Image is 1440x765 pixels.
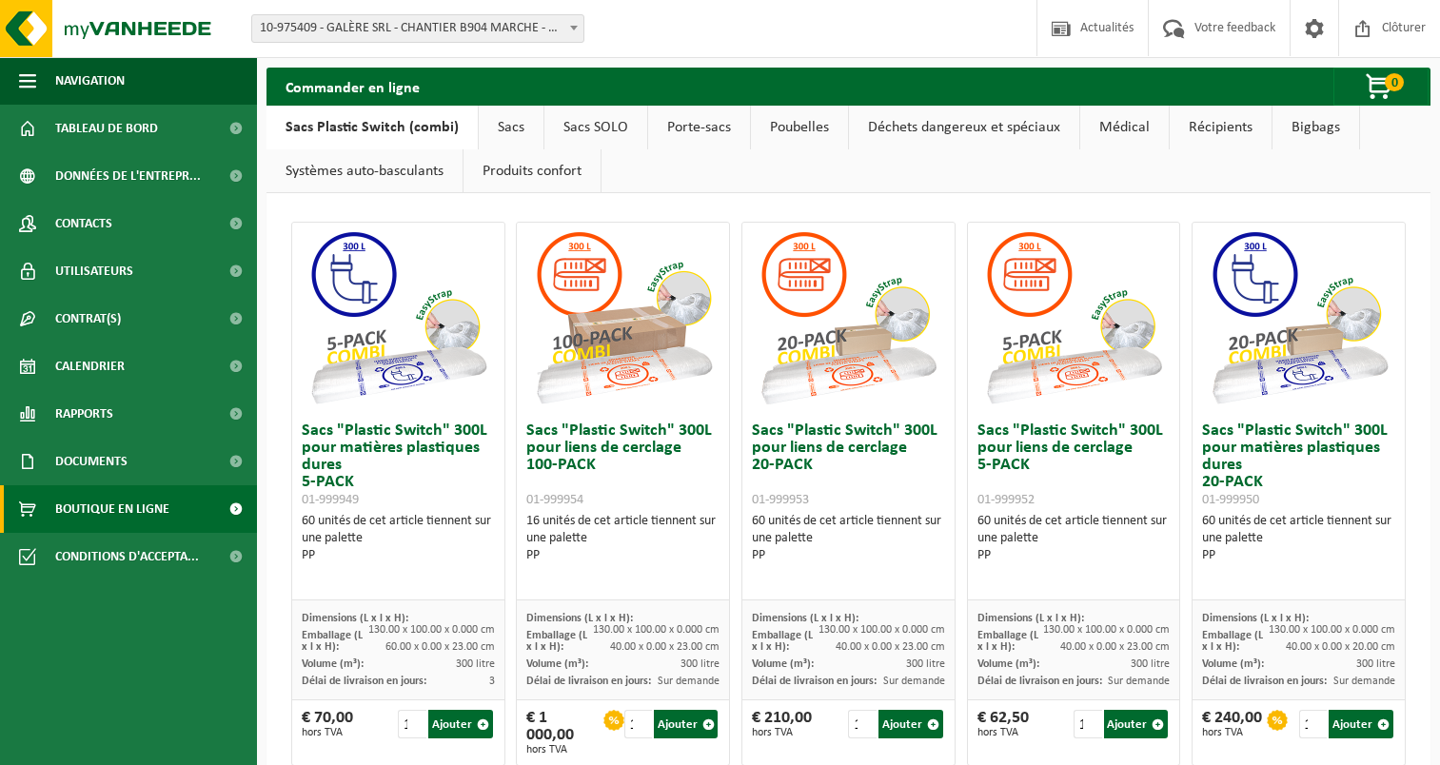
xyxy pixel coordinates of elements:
span: Conditions d'accepta... [55,533,199,580]
span: Navigation [55,57,125,105]
span: Contacts [55,200,112,247]
input: 1 [624,710,652,738]
span: Sur demande [883,676,945,687]
button: Ajouter [1329,710,1393,738]
span: 01-999949 [302,493,359,507]
a: Sacs SOLO [544,106,647,149]
span: Sur demande [1108,676,1170,687]
span: Emballage (L x l x H): [526,630,587,653]
span: 300 litre [456,658,495,670]
a: Poubelles [751,106,848,149]
span: 300 litre [1131,658,1170,670]
span: 130.00 x 100.00 x 0.000 cm [1269,624,1395,636]
span: hors TVA [977,727,1029,738]
div: 60 unités de cet article tiennent sur une palette [302,513,495,564]
span: 0 [1385,73,1404,91]
input: 1 [1299,710,1328,738]
span: Contrat(s) [55,295,121,343]
span: Documents [55,438,128,485]
div: € 1 000,00 [526,710,598,755]
span: 40.00 x 0.00 x 20.00 cm [1286,641,1395,653]
h3: Sacs "Plastic Switch" 300L pour liens de cerclage 20-PACK [752,422,945,508]
span: Rapports [55,390,113,438]
span: Boutique en ligne [55,485,169,533]
h3: Sacs "Plastic Switch" 300L pour liens de cerclage 100-PACK [526,422,720,508]
span: Tableau de bord [55,105,158,152]
span: Dimensions (L x l x H): [302,613,408,624]
input: 1 [1074,710,1102,738]
span: 130.00 x 100.00 x 0.000 cm [1043,624,1170,636]
h3: Sacs "Plastic Switch" 300L pour matières plastiques dures 5-PACK [302,422,495,508]
div: € 70,00 [302,710,353,738]
span: 01-999954 [526,493,583,507]
span: Délai de livraison en jours: [302,676,426,687]
span: hors TVA [1202,727,1262,738]
div: PP [1202,547,1395,564]
div: PP [977,547,1171,564]
img: 01-999952 [978,223,1169,413]
span: 3 [489,676,495,687]
div: € 240,00 [1202,710,1262,738]
span: Dimensions (L x l x H): [977,613,1084,624]
a: Déchets dangereux et spéciaux [849,106,1079,149]
div: 60 unités de cet article tiennent sur une palette [1202,513,1395,564]
input: 1 [398,710,426,738]
span: hors TVA [752,727,812,738]
a: Systèmes auto-basculants [266,149,463,193]
span: Volume (m³): [752,658,814,670]
button: Ajouter [428,710,493,738]
span: Emballage (L x l x H): [302,630,363,653]
span: Volume (m³): [526,658,588,670]
a: Sacs Plastic Switch (combi) [266,106,478,149]
span: 40.00 x 0.00 x 23.00 cm [836,641,945,653]
span: 300 litre [681,658,720,670]
div: PP [302,547,495,564]
span: Dimensions (L x l x H): [526,613,633,624]
span: 130.00 x 100.00 x 0.000 cm [819,624,945,636]
span: 01-999950 [1202,493,1259,507]
span: Volume (m³): [1202,658,1264,670]
span: 300 litre [1356,658,1395,670]
div: PP [752,547,945,564]
span: Dimensions (L x l x H): [752,613,858,624]
span: 40.00 x 0.00 x 23.00 cm [610,641,720,653]
span: Données de l'entrepr... [55,152,201,200]
span: 10-975409 - GALÈRE SRL - CHANTIER B904 MARCHE - MARCHE-EN-FAMENNE [251,14,584,43]
span: hors TVA [302,727,353,738]
a: Bigbags [1272,106,1359,149]
img: 01-999950 [1204,223,1394,413]
button: Ajouter [654,710,718,738]
span: Sur demande [658,676,720,687]
img: 01-999953 [753,223,943,413]
span: Volume (m³): [302,658,364,670]
a: Produits confort [464,149,601,193]
button: Ajouter [878,710,943,738]
span: 130.00 x 100.00 x 0.000 cm [368,624,495,636]
span: 01-999953 [752,493,809,507]
span: 40.00 x 0.00 x 23.00 cm [1060,641,1170,653]
span: Emballage (L x l x H): [1202,630,1263,653]
h2: Commander en ligne [266,68,439,105]
span: Délai de livraison en jours: [526,676,651,687]
button: 0 [1333,68,1429,106]
span: Sur demande [1333,676,1395,687]
a: Récipients [1170,106,1272,149]
a: Porte-sacs [648,106,750,149]
div: 60 unités de cet article tiennent sur une palette [752,513,945,564]
span: Délai de livraison en jours: [752,676,877,687]
span: 300 litre [906,658,945,670]
div: 60 unités de cet article tiennent sur une palette [977,513,1171,564]
span: hors TVA [526,744,598,755]
div: 16 unités de cet article tiennent sur une palette [526,513,720,564]
div: PP [526,547,720,564]
span: Volume (m³): [977,658,1039,670]
div: € 210,00 [752,710,812,738]
input: 1 [848,710,877,738]
span: Utilisateurs [55,247,133,295]
span: 130.00 x 100.00 x 0.000 cm [593,624,720,636]
span: 01-999952 [977,493,1035,507]
h3: Sacs "Plastic Switch" 300L pour liens de cerclage 5-PACK [977,422,1171,508]
button: Ajouter [1104,710,1169,738]
img: 01-999949 [303,223,493,413]
div: € 62,50 [977,710,1029,738]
